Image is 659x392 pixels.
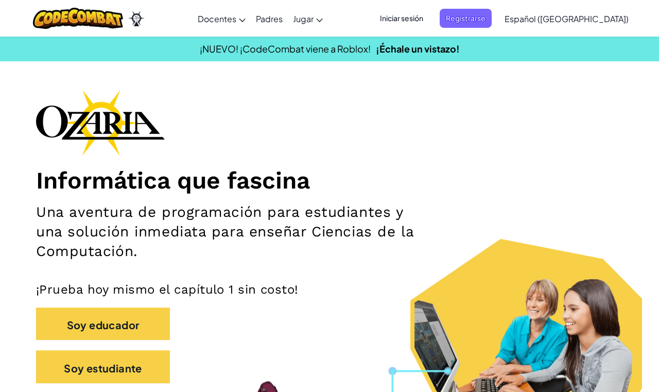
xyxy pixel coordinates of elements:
font: Soy estudiante [64,361,142,374]
button: Iniciar sesión [374,9,429,28]
font: Registrarse [446,13,485,23]
a: Español ([GEOGRAPHIC_DATA]) [499,5,634,32]
button: Soy estudiante [36,350,170,383]
font: Soy educador [67,318,140,331]
font: Una aventura de programación para estudiantes y una solución inmediata para enseñar Ciencias de l... [36,203,414,260]
font: ¡NUEVO! ¡CodeCombat viene a Roblox! [200,43,371,55]
a: Jugar [288,5,328,32]
a: ¡Échale un vistazo! [376,43,460,55]
img: Logotipo de la marca Ozaria [36,90,165,156]
font: Informática que fascina [36,166,310,194]
font: Docentes [198,13,236,24]
img: Ozaria [128,11,145,26]
font: Español ([GEOGRAPHIC_DATA]) [505,13,629,24]
font: Padres [256,13,283,24]
a: Docentes [193,5,251,32]
button: Soy educador [36,308,170,340]
img: Logotipo de CodeCombat [33,8,123,29]
font: Jugar [293,13,314,24]
a: Padres [251,5,288,32]
button: Registrarse [440,9,492,28]
font: ¡Prueba hoy mismo el capítulo 1 sin costo! [36,282,299,297]
font: Iniciar sesión [380,13,423,23]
